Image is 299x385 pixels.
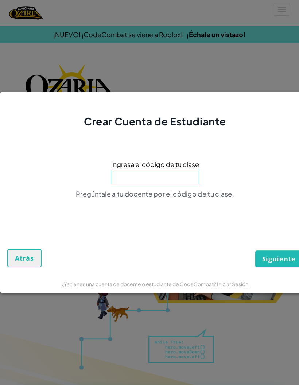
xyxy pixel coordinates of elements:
[262,254,296,263] span: Siguiente
[84,115,226,128] span: Crear Cuenta de Estudiante
[62,281,217,287] span: ¿Ya tienes una cuenta de docente o estudiante de CodeCombat?
[111,159,199,170] span: Ingresa el código de tu clase
[15,254,34,262] span: Atrás
[7,249,42,267] button: Atrás
[76,190,234,198] span: Pregúntale a tu docente por el código de tu clase.
[217,281,248,287] a: Iniciar Sesión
